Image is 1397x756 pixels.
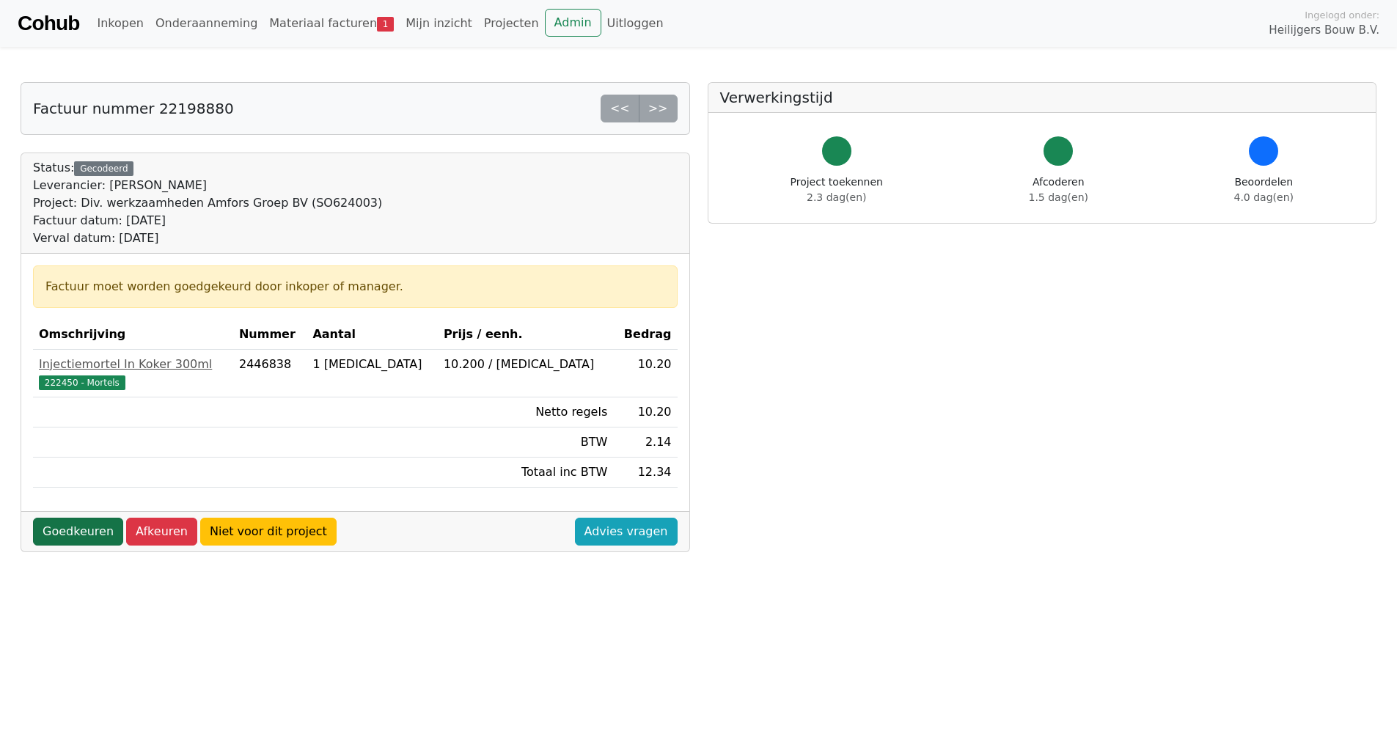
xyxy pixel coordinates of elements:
[33,159,382,247] div: Status:
[33,194,382,212] div: Project: Div. werkzaamheden Amfors Groep BV (SO624003)
[307,320,437,350] th: Aantal
[400,9,478,38] a: Mijn inzicht
[807,191,866,203] span: 2.3 dag(en)
[613,458,677,488] td: 12.34
[575,518,678,546] a: Advies vragen
[1029,191,1088,203] span: 1.5 dag(en)
[126,518,197,546] a: Afkeuren
[438,320,613,350] th: Prijs / eenh.
[613,427,677,458] td: 2.14
[478,9,545,38] a: Projecten
[545,9,601,37] a: Admin
[613,397,677,427] td: 10.20
[233,320,307,350] th: Nummer
[39,356,227,391] a: Injectiemortel In Koker 300ml222450 - Mortels
[438,427,613,458] td: BTW
[1234,191,1294,203] span: 4.0 dag(en)
[150,9,263,38] a: Onderaanneming
[233,350,307,397] td: 2446838
[1269,22,1379,39] span: Heilijgers Bouw B.V.
[33,518,123,546] a: Goedkeuren
[1234,175,1294,205] div: Beoordelen
[438,397,613,427] td: Netto regels
[444,356,607,373] div: 10.200 / [MEDICAL_DATA]
[613,350,677,397] td: 10.20
[18,6,79,41] a: Cohub
[33,230,382,247] div: Verval datum: [DATE]
[33,177,382,194] div: Leverancier: [PERSON_NAME]
[601,9,670,38] a: Uitloggen
[91,9,149,38] a: Inkopen
[613,320,677,350] th: Bedrag
[377,17,394,32] span: 1
[39,375,125,390] span: 222450 - Mortels
[33,100,234,117] h5: Factuur nummer 22198880
[33,320,233,350] th: Omschrijving
[1305,8,1379,22] span: Ingelogd onder:
[200,518,337,546] a: Niet voor dit project
[791,175,883,205] div: Project toekennen
[45,278,665,296] div: Factuur moet worden goedgekeurd door inkoper of manager.
[263,9,400,38] a: Materiaal facturen1
[39,356,227,373] div: Injectiemortel In Koker 300ml
[312,356,431,373] div: 1 [MEDICAL_DATA]
[33,212,382,230] div: Factuur datum: [DATE]
[720,89,1365,106] h5: Verwerkingstijd
[74,161,133,176] div: Gecodeerd
[438,458,613,488] td: Totaal inc BTW
[1029,175,1088,205] div: Afcoderen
